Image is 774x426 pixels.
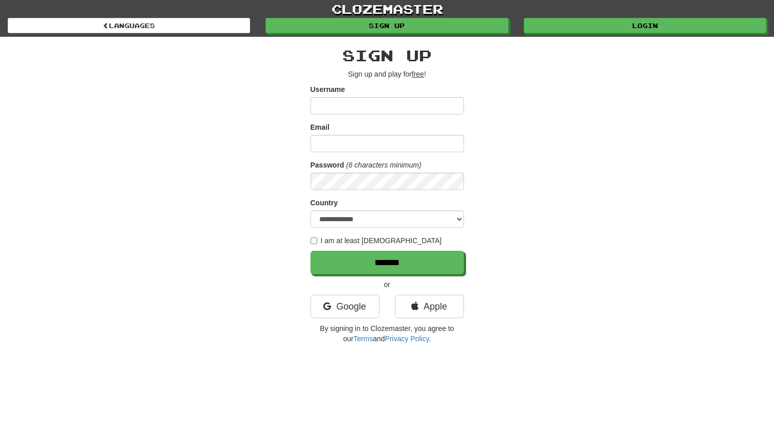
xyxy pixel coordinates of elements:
[311,84,345,94] label: Username
[311,238,317,244] input: I am at least [DEMOGRAPHIC_DATA]
[311,47,464,64] h2: Sign up
[412,70,424,78] u: free
[8,18,250,33] a: Languages
[524,18,766,33] a: Login
[385,335,429,343] a: Privacy Policy
[346,161,422,169] em: (6 characters minimum)
[311,323,464,344] p: By signing in to Clozemaster, you agree to our and .
[311,279,464,290] p: or
[311,235,442,246] label: I am at least [DEMOGRAPHIC_DATA]
[311,295,380,318] a: Google
[311,160,344,170] label: Password
[353,335,373,343] a: Terms
[395,295,464,318] a: Apple
[266,18,508,33] a: Sign up
[311,198,338,208] label: Country
[311,69,464,79] p: Sign up and play for !
[311,122,329,132] label: Email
